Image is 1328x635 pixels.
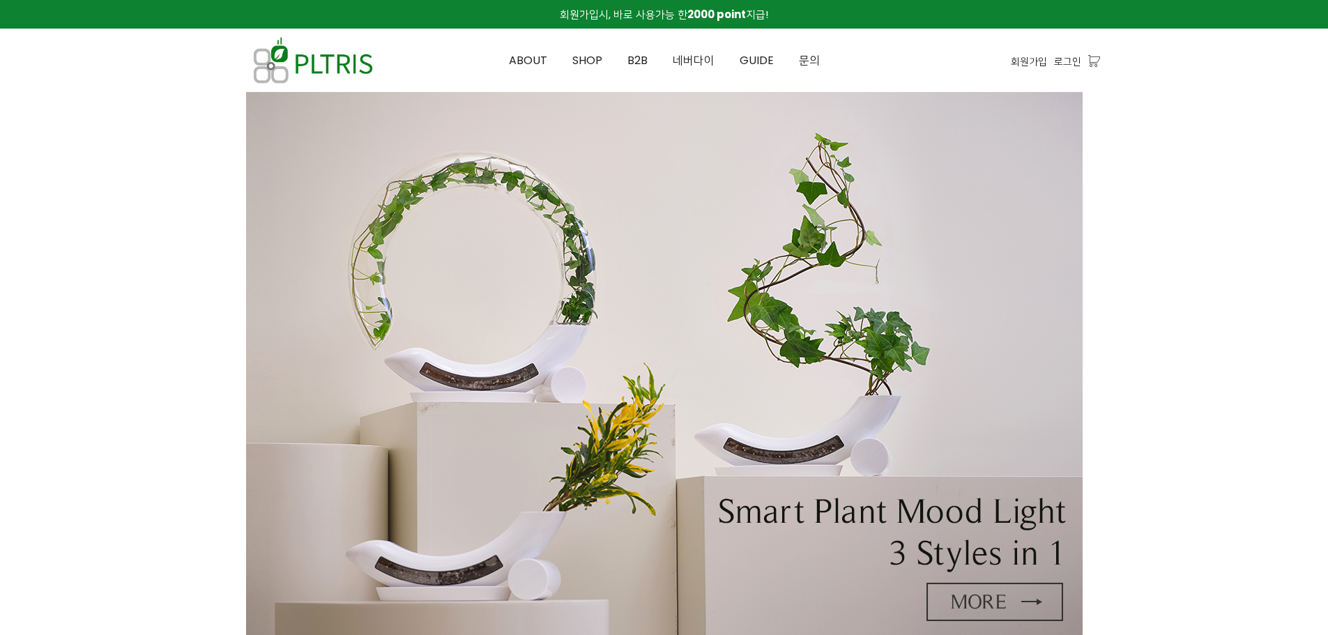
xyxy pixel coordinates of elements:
strong: 2000 point [687,7,746,22]
span: 네버다이 [673,52,715,68]
a: SHOP [560,29,615,92]
a: ABOUT [496,29,560,92]
span: ABOUT [509,52,547,68]
a: B2B [615,29,660,92]
span: GUIDE [740,52,774,68]
a: 문의 [786,29,832,92]
a: 네버다이 [660,29,727,92]
a: GUIDE [727,29,786,92]
span: B2B [627,52,648,68]
span: 회원가입시, 바로 사용가능 한 지급! [560,7,768,22]
span: SHOP [572,52,602,68]
span: 문의 [799,52,820,68]
a: 회원가입 [1011,54,1047,69]
a: 로그인 [1054,54,1081,69]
